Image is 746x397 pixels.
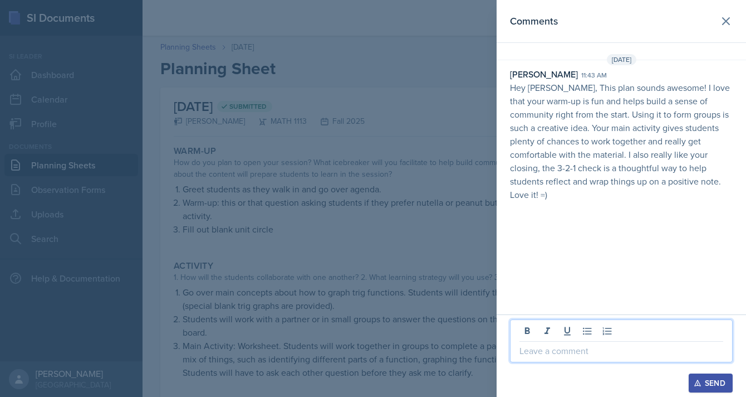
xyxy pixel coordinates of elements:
[581,70,607,80] div: 11:43 am
[510,67,578,81] div: [PERSON_NAME]
[696,379,725,388] div: Send
[689,374,733,393] button: Send
[510,13,558,29] h2: Comments
[607,54,636,65] span: [DATE]
[510,188,733,201] p: Love it! =)
[510,81,733,188] p: Hey [PERSON_NAME], This plan sounds awesome! I love that your warm-up is fun and helps build a se...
